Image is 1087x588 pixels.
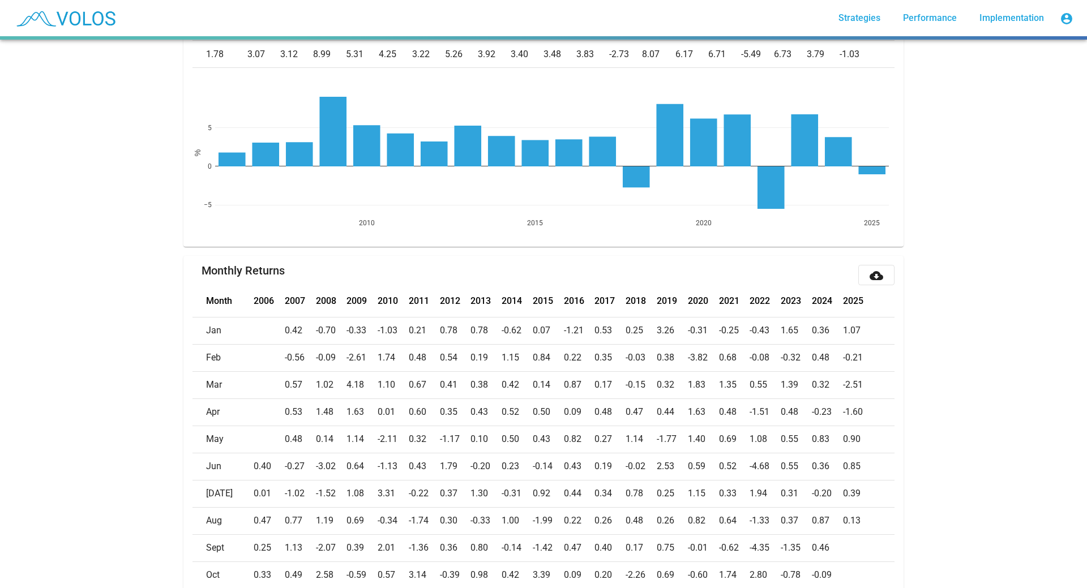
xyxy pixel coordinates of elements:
th: 2015 [533,285,564,317]
th: 2012 [440,285,471,317]
td: 0.54 [440,344,471,371]
td: 0.78 [470,317,502,344]
td: 0.46 [812,534,843,561]
td: -1.21 [564,317,595,344]
th: 2010 [378,285,409,317]
th: 2011 [409,285,440,317]
td: 2.53 [657,453,688,480]
td: -3.82 [688,344,719,371]
td: 0.10 [470,426,502,453]
td: 0.84 [533,344,564,371]
td: 0.59 [688,453,719,480]
td: -1.51 [750,398,781,426]
td: 0.38 [470,371,502,398]
td: 0.35 [440,398,471,426]
td: 0.25 [626,317,657,344]
td: 0.48 [812,344,843,371]
td: 0.60 [409,398,440,426]
td: 0.26 [594,507,626,534]
td: 0.26 [657,507,688,534]
td: 1.83 [688,371,719,398]
td: Sept [192,534,254,561]
td: 0.14 [533,371,564,398]
td: 0.44 [564,480,595,507]
td: -0.08 [750,344,781,371]
td: -0.33 [470,507,502,534]
td: -0.23 [812,398,843,426]
td: 5.26 [445,41,478,68]
td: 1.63 [688,398,719,426]
td: 0.83 [812,426,843,453]
td: 0.75 [657,534,688,561]
td: 0.44 [657,398,688,426]
td: 1.94 [750,480,781,507]
td: 1.65 [781,317,812,344]
th: 2017 [594,285,626,317]
td: 0.14 [316,426,347,453]
td: -0.14 [502,534,533,561]
td: 0.09 [564,398,595,426]
td: 0.64 [346,453,378,480]
td: -2.73 [609,41,642,68]
td: 0.36 [812,453,843,480]
td: 0.48 [626,507,657,534]
td: Jun [192,453,254,480]
td: 0.90 [843,426,895,453]
td: 1.35 [719,371,750,398]
td: -0.32 [781,344,812,371]
td: 1.74 [378,344,409,371]
td: 0.42 [285,317,316,344]
th: 2014 [502,285,533,317]
td: 0.17 [626,534,657,561]
td: 0.25 [657,480,688,507]
td: May [192,426,254,453]
td: 1.48 [316,398,347,426]
td: -2.61 [346,344,378,371]
td: -2.51 [843,371,895,398]
td: 0.47 [626,398,657,426]
td: 0.32 [409,426,440,453]
td: -0.31 [688,317,719,344]
td: 0.53 [285,398,316,426]
td: 0.85 [843,453,895,480]
td: 0.32 [657,371,688,398]
td: -0.14 [533,453,564,480]
td: -5.49 [741,41,774,68]
td: 1.15 [502,344,533,371]
td: -0.09 [316,344,347,371]
td: 0.23 [502,453,533,480]
td: -0.56 [285,344,316,371]
td: -0.22 [409,480,440,507]
td: 0.47 [254,507,285,534]
td: -1.03 [378,317,409,344]
td: 0.50 [533,398,564,426]
td: 0.48 [781,398,812,426]
th: 2007 [285,285,316,317]
th: 2018 [626,285,657,317]
td: 8.99 [313,41,346,68]
td: 4.18 [346,371,378,398]
td: 0.07 [533,317,564,344]
td: 0.33 [719,480,750,507]
td: 0.31 [781,480,812,507]
td: 1.19 [316,507,347,534]
td: -3.02 [316,453,347,480]
td: 0.43 [470,398,502,426]
td: -1.60 [843,398,895,426]
th: 2016 [564,285,595,317]
mat-card-title: Monthly Returns [202,265,285,276]
td: -2.07 [316,534,347,561]
th: 2025 [843,285,895,317]
td: 6.73 [774,41,807,68]
td: 0.57 [285,371,316,398]
th: 2023 [781,285,812,317]
td: 0.78 [626,480,657,507]
td: 0.48 [409,344,440,371]
td: 1.30 [470,480,502,507]
td: 0.01 [378,398,409,426]
th: 2022 [750,285,781,317]
td: -4.35 [750,534,781,561]
td: 0.55 [750,371,781,398]
td: 0.22 [564,507,595,534]
td: 1.00 [502,507,533,534]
